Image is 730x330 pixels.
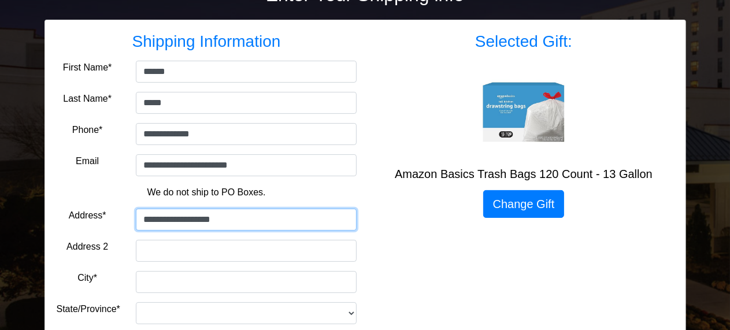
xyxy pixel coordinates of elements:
[76,154,99,168] label: Email
[57,32,357,51] h3: Shipping Information
[69,209,106,223] label: Address*
[63,61,112,75] label: First Name*
[57,302,120,316] label: State/Province*
[63,92,112,106] label: Last Name*
[66,240,108,254] label: Address 2
[65,186,348,199] p: We do not ship to PO Boxes.
[483,190,565,218] a: Change Gift
[374,167,674,181] h5: Amazon Basics Trash Bags 120 Count - 13 Gallon
[477,65,570,158] img: Amazon Basics Trash Bags 120 Count - 13 Gallon
[77,271,97,285] label: City*
[374,32,674,51] h3: Selected Gift:
[72,123,103,137] label: Phone*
